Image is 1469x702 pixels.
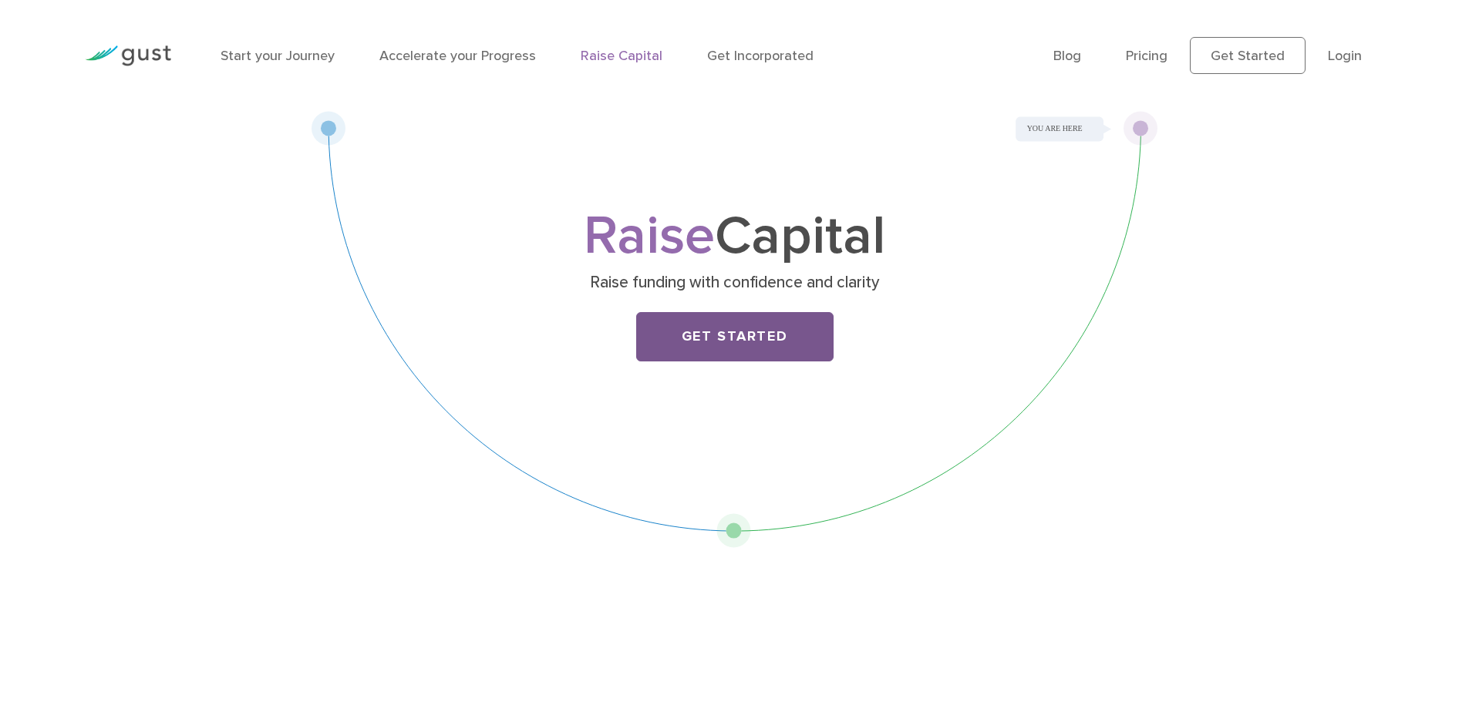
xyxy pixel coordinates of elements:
a: Pricing [1126,48,1167,64]
p: Raise funding with confidence and clarity [436,272,1033,294]
a: Login [1328,48,1362,64]
span: Raise [584,203,715,268]
h1: Capital [430,212,1039,261]
img: Gust Logo [85,45,171,66]
a: Get Started [636,312,834,361]
a: Accelerate your Progress [379,48,536,64]
a: Start your Journey [221,48,335,64]
a: Get Started [1190,37,1306,74]
a: Blog [1053,48,1081,64]
a: Raise Capital [581,48,662,64]
a: Get Incorporated [707,48,814,64]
